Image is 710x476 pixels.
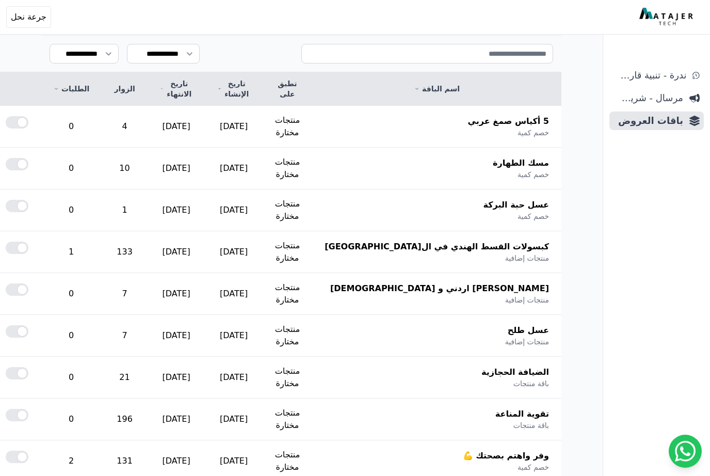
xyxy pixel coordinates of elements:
[263,231,313,273] td: منتجات مختارة
[518,462,549,472] span: خصم كمية
[148,273,205,315] td: [DATE]
[325,241,549,253] span: كبسولات القسط الهندي في ال[GEOGRAPHIC_DATA]
[102,72,147,106] th: الزوار
[11,11,46,23] span: جرعة نحل
[6,6,51,28] button: جرعة نحل
[513,378,549,389] span: باقة منتجات
[148,231,205,273] td: [DATE]
[614,91,683,105] span: مرسال - شريط دعاية
[102,189,147,231] td: 1
[41,189,102,231] td: 0
[148,106,205,148] td: [DATE]
[218,78,250,99] a: تاريخ الإنشاء
[102,399,147,440] td: 196
[205,399,263,440] td: [DATE]
[148,189,205,231] td: [DATE]
[505,295,549,305] span: منتجات إضافية
[481,366,549,378] span: الضيافة الحجازية
[325,84,549,94] a: اسم الباقة
[205,273,263,315] td: [DATE]
[263,72,313,106] th: تطبق على
[102,148,147,189] td: 10
[102,106,147,148] td: 4
[263,357,313,399] td: منتجات مختارة
[614,114,683,128] span: باقات العروض
[102,357,147,399] td: 21
[41,106,102,148] td: 0
[205,231,263,273] td: [DATE]
[263,315,313,357] td: منتجات مختارة
[330,282,549,295] span: [PERSON_NAME] اردني و [DEMOGRAPHIC_DATA]
[148,148,205,189] td: [DATE]
[614,68,686,83] span: ندرة - تنبية قارب علي النفاذ
[102,231,147,273] td: 133
[102,315,147,357] td: 7
[263,189,313,231] td: منتجات مختارة
[639,8,696,26] img: MatajerTech Logo
[205,148,263,189] td: [DATE]
[41,273,102,315] td: 0
[468,115,549,128] span: 5 أكياس صمغ عربي
[160,78,193,99] a: تاريخ الانتهاء
[483,199,549,211] span: عسل حبة البركة
[263,106,313,148] td: منتجات مختارة
[518,211,549,221] span: خصم كمية
[463,450,549,462] span: وفر واهتم بصحتك 💪
[41,315,102,357] td: 0
[148,357,205,399] td: [DATE]
[41,231,102,273] td: 1
[102,273,147,315] td: 7
[263,148,313,189] td: منتجات مختارة
[205,315,263,357] td: [DATE]
[53,84,89,94] a: الطلبات
[263,273,313,315] td: منتجات مختارة
[263,399,313,440] td: منتجات مختارة
[518,128,549,138] span: خصم كمية
[205,189,263,231] td: [DATE]
[505,253,549,263] span: منتجات إضافية
[493,157,549,169] span: مسك الطهارة
[41,357,102,399] td: 0
[505,337,549,347] span: منتجات إضافية
[205,106,263,148] td: [DATE]
[148,315,205,357] td: [DATE]
[205,357,263,399] td: [DATE]
[495,408,549,420] span: تقوية المناعة
[41,148,102,189] td: 0
[148,399,205,440] td: [DATE]
[513,420,549,431] span: باقة منتجات
[518,169,549,180] span: خصم كمية
[41,399,102,440] td: 0
[508,324,549,337] span: عسل طلح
